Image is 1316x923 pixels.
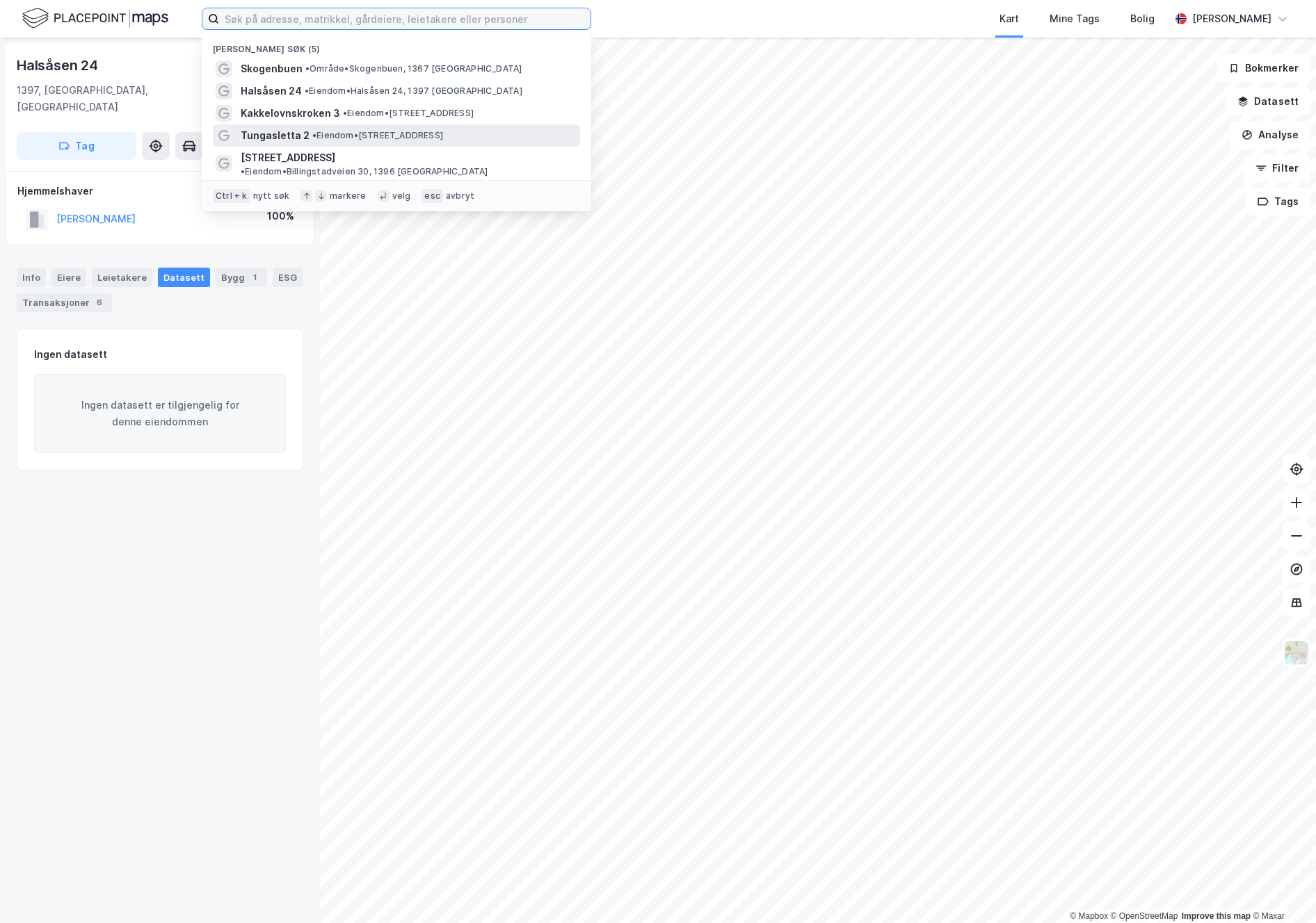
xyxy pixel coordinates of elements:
[1000,10,1019,27] div: Kart
[17,268,46,287] div: Info
[1246,188,1310,215] button: Tags
[1246,856,1316,923] iframe: Chat Widget
[17,82,238,115] div: 1397, [GEOGRAPHIC_DATA], [GEOGRAPHIC_DATA]
[392,190,411,202] div: velg
[241,60,303,77] span: Skogenbuen
[158,268,210,287] div: Datasett
[17,293,112,312] div: Transaksjoner
[17,183,303,199] div: Hjemmelshaver
[422,189,443,203] div: esc
[1130,10,1155,27] div: Bolig
[1244,154,1310,182] button: Filter
[305,63,522,74] span: Område • Skogenbuen, 1367 [GEOGRAPHIC_DATA]
[34,374,286,453] div: Ingen datasett er tilgjengelig for denne eiendommen
[343,108,474,119] span: Eiendom • [STREET_ADDRESS]
[17,132,136,160] button: Tag
[241,127,310,144] span: Tungasletta 2
[213,189,250,203] div: Ctrl + k
[92,268,152,287] div: Leietakere
[1070,911,1108,921] a: Mapbox
[241,149,335,166] span: [STREET_ADDRESS]
[219,8,591,29] input: Søk på adresse, matrikkel, gårdeiere, leietakere eller personer
[273,268,303,287] div: ESG
[241,166,245,177] span: •
[446,190,474,202] div: avbryt
[1283,639,1310,666] img: Z
[1111,911,1178,921] a: OpenStreetMap
[34,346,107,363] div: Ingen datasett
[305,85,522,97] span: Eiendom • Halsåsen 24, 1397 [GEOGRAPHIC_DATA]
[241,83,302,99] span: Halsåsen 24
[312,130,316,140] span: •
[248,270,262,284] div: 1
[51,268,86,287] div: Eiere
[305,63,310,74] span: •
[93,295,106,309] div: 6
[305,85,309,96] span: •
[1226,88,1310,115] button: Datasett
[241,105,340,122] span: Kakkelovnskroken 3
[202,33,591,58] div: [PERSON_NAME] søk (5)
[343,108,347,118] span: •
[22,6,168,31] img: logo.f888ab2527a4732fd821a326f86c7f29.svg
[17,54,101,76] div: Halsåsen 24
[253,190,290,202] div: nytt søk
[330,190,366,202] div: markere
[1230,121,1310,149] button: Analyse
[267,208,294,224] div: 100%
[312,130,443,141] span: Eiendom • [STREET_ADDRESS]
[241,166,488,177] span: Eiendom • Billingstadveien 30, 1396 [GEOGRAPHIC_DATA]
[1050,10,1100,27] div: Mine Tags
[1246,856,1316,923] div: Kontrollprogram for chat
[1182,911,1251,921] a: Improve this map
[216,268,267,287] div: Bygg
[1217,54,1310,82] button: Bokmerker
[1192,10,1271,27] div: [PERSON_NAME]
